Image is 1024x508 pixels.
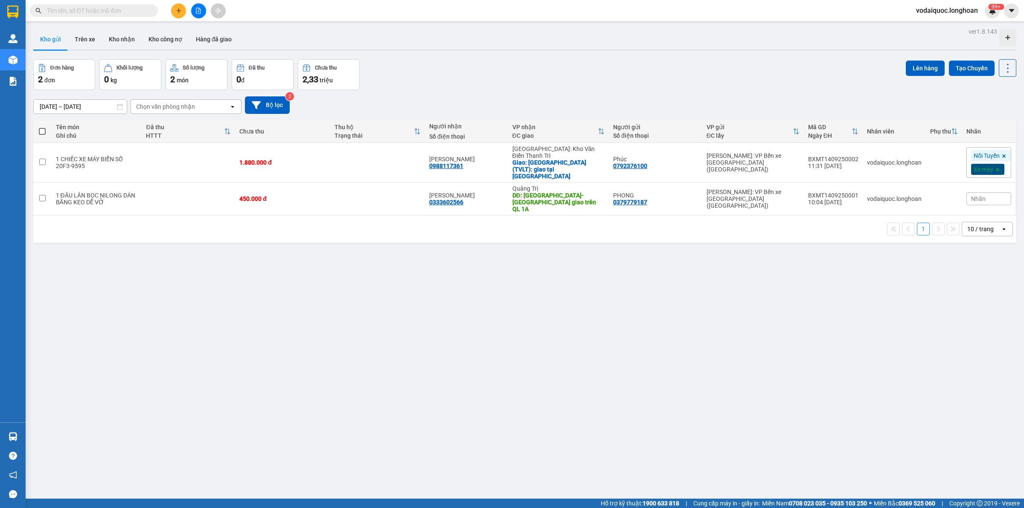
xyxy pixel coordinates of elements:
[512,124,598,131] div: VP nhận
[707,152,800,173] div: [PERSON_NAME]: VP Bến xe [GEOGRAPHIC_DATA] ([GEOGRAPHIC_DATA])
[183,65,204,71] div: Số lượng
[38,74,43,84] span: 2
[949,61,995,76] button: Tạo Chuyến
[762,499,867,508] span: Miền Nam
[315,65,337,71] div: Chưa thu
[239,128,326,135] div: Chưa thu
[116,65,143,71] div: Khối lượng
[245,96,290,114] button: Bộ lọc
[613,163,647,169] div: 0792376100
[789,500,867,507] strong: 0708 023 035 - 0935 103 250
[35,8,41,14] span: search
[429,192,504,199] div: QUANG ANH
[969,27,997,36] div: ver 1.8.143
[9,432,17,441] img: warehouse-icon
[146,132,224,139] div: HTTT
[707,189,800,209] div: [PERSON_NAME]: VP Bến xe [GEOGRAPHIC_DATA] ([GEOGRAPHIC_DATA])
[804,120,863,143] th: Toggle SortBy
[330,120,425,143] th: Toggle SortBy
[171,3,186,18] button: plus
[170,74,175,84] span: 2
[142,120,235,143] th: Toggle SortBy
[512,192,605,212] div: DĐ: QUẢNG TRỊ-TP Đông Hà giao trên QL 1A
[601,499,679,508] span: Hỗ trợ kỹ thuật:
[211,3,226,18] button: aim
[967,225,994,233] div: 10 / trang
[56,124,138,131] div: Tên món
[68,29,102,49] button: Trên xe
[693,499,760,508] span: Cung cấp máy in - giấy in:
[176,8,182,14] span: plus
[808,132,852,139] div: Ngày ĐH
[34,100,127,113] input: Select a date range.
[104,74,109,84] span: 0
[44,77,55,84] span: đơn
[926,120,962,143] th: Toggle SortBy
[874,499,935,508] span: Miền Bắc
[942,499,943,508] span: |
[320,77,333,84] span: triệu
[229,103,236,110] svg: open
[808,156,858,163] div: BXMT1409250002
[977,500,983,506] span: copyright
[930,128,951,135] div: Phụ thu
[808,124,852,131] div: Mã GD
[512,145,605,159] div: [GEOGRAPHIC_DATA]: Kho Văn Điển Thanh Trì
[142,29,189,49] button: Kho công nợ
[613,156,698,163] div: Phúc
[512,132,598,139] div: ĐC giao
[249,65,265,71] div: Đã thu
[177,77,189,84] span: món
[50,65,74,71] div: Đơn hàng
[613,132,698,139] div: Số điện thoại
[189,29,239,49] button: Hàng đã giao
[613,192,698,199] div: PHONG
[7,6,18,18] img: logo-vxr
[9,55,17,64] img: warehouse-icon
[808,163,858,169] div: 11:31 [DATE]
[215,8,221,14] span: aim
[808,199,858,206] div: 10:04 [DATE]
[111,77,117,84] span: kg
[298,59,360,90] button: Chưa thu2,33 triệu
[999,29,1016,46] div: Tạo kho hàng mới
[241,77,244,84] span: đ
[707,132,793,139] div: ĐC lấy
[909,5,985,16] span: vodaiquoc.longhoan
[166,59,227,90] button: Số lượng2món
[971,195,986,202] span: Nhãn
[429,156,504,163] div: CHUNG HOI HOAN
[1001,226,1007,232] svg: open
[146,124,224,131] div: Đã thu
[33,59,95,90] button: Đơn hàng2đơn
[195,8,201,14] span: file-add
[99,59,161,90] button: Khối lượng0kg
[974,152,1000,160] span: Nối Tuyến
[9,490,17,498] span: message
[335,124,414,131] div: Thu hộ
[867,128,922,135] div: Nhân viên
[335,132,414,139] div: Trạng thái
[56,156,138,169] div: 1 CHIẾC XE MÁY BIỂN SỐ 20F3-9595
[191,3,206,18] button: file-add
[808,192,858,199] div: BXMT1409250001
[1008,7,1015,15] span: caret-down
[869,502,872,505] span: ⚪️
[966,128,1011,135] div: Nhãn
[974,165,993,173] span: Xe máy
[47,6,148,15] input: Tìm tên, số ĐT hoặc mã đơn
[429,163,463,169] div: 0988117361
[512,185,605,192] div: Quảng Trị
[9,471,17,479] span: notification
[906,61,945,76] button: Lên hàng
[285,92,294,101] sup: 2
[236,74,241,84] span: 0
[102,29,142,49] button: Kho nhận
[33,29,68,49] button: Kho gửi
[429,133,504,140] div: Số điện thoại
[702,120,804,143] th: Toggle SortBy
[917,223,930,235] button: 1
[9,34,17,43] img: warehouse-icon
[867,195,922,202] div: vodaiquoc.longhoan
[989,7,996,15] img: icon-new-feature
